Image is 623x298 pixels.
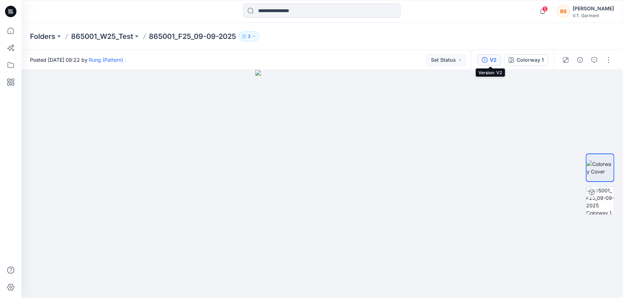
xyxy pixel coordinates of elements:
[586,187,614,214] img: 865001_F25_09-09-2025 Colorway 1
[71,31,133,41] a: 865001_W25_Test
[239,31,260,41] button: 3
[573,13,614,18] div: V.T. Garment
[504,54,548,66] button: Colorway 1
[30,31,55,41] a: Folders
[490,56,497,64] div: V2
[517,56,544,64] div: Colorway 1
[248,32,251,40] p: 3
[255,70,389,298] img: eyJhbGciOiJIUzI1NiIsImtpZCI6IjAiLCJzbHQiOiJzZXMiLCJ0eXAiOiJKV1QifQ.eyJkYXRhIjp7InR5cGUiOiJzdG9yYW...
[542,6,548,12] span: 5
[587,160,614,175] img: Colorway Cover
[89,57,126,63] a: Rung (Pattern) .
[557,5,570,18] div: RS
[574,54,586,66] button: Details
[30,56,126,64] span: Posted [DATE] 08:22 by
[573,4,614,13] div: [PERSON_NAME]
[477,54,501,66] button: V2
[149,31,236,41] p: 865001_F25_09-09-2025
